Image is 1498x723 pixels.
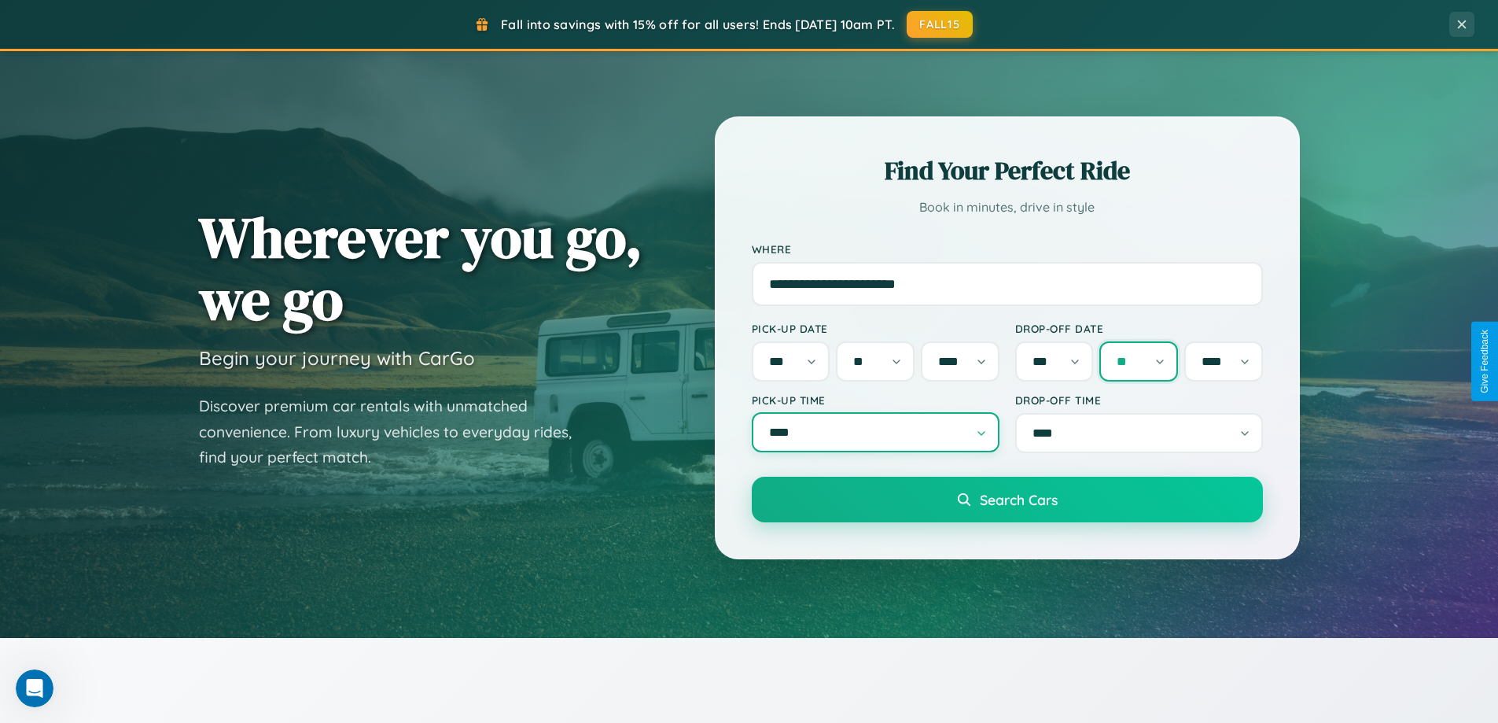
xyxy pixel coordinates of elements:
[16,670,53,707] iframe: Intercom live chat
[501,17,895,32] span: Fall into savings with 15% off for all users! Ends [DATE] 10am PT.
[752,477,1263,522] button: Search Cars
[752,393,999,407] label: Pick-up Time
[752,196,1263,219] p: Book in minutes, drive in style
[980,491,1058,508] span: Search Cars
[199,393,592,470] p: Discover premium car rentals with unmatched convenience. From luxury vehicles to everyday rides, ...
[752,242,1263,256] label: Where
[752,153,1263,188] h2: Find Your Perfect Ride
[1479,330,1490,393] div: Give Feedback
[907,11,973,38] button: FALL15
[752,322,999,335] label: Pick-up Date
[1015,393,1263,407] label: Drop-off Time
[1015,322,1263,335] label: Drop-off Date
[199,206,642,330] h1: Wherever you go, we go
[199,346,475,370] h3: Begin your journey with CarGo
